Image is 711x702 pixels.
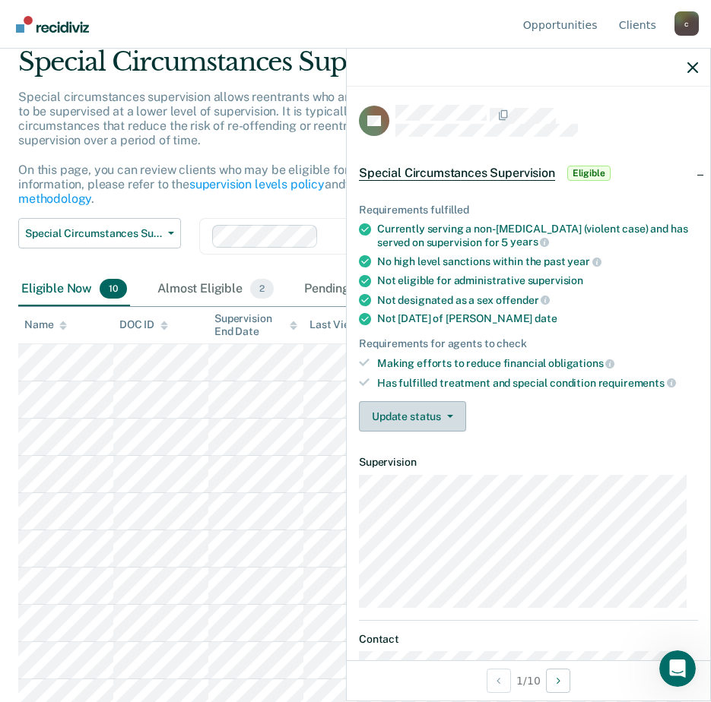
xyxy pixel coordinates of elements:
span: year [567,255,601,267]
span: 2 [250,279,274,299]
button: Next Opportunity [546,669,570,693]
div: Not eligible for administrative [377,274,698,287]
div: c [674,11,699,36]
span: offender [496,294,551,306]
div: Making efforts to reduce financial [377,356,698,370]
div: Supervision End Date [214,312,297,338]
div: No high level sanctions within the past [377,255,698,268]
span: supervision [528,274,583,286]
div: Requirements for agents to check [359,337,698,350]
iframe: Intercom live chat [659,650,696,687]
span: date [535,312,557,324]
button: Profile dropdown button [674,11,699,36]
span: years [510,236,549,248]
div: Almost Eligible [154,273,277,306]
a: our methodology [18,177,580,206]
div: 1 / 10 [347,660,710,700]
p: Special circumstances supervision allows reentrants who are not eligible for traditional administ... [18,90,647,206]
div: Not [DATE] of [PERSON_NAME] [377,312,698,325]
img: Recidiviz [16,16,89,33]
button: Previous Opportunity [487,669,511,693]
div: Special Circumstances Supervision [18,46,659,90]
div: DOC ID [119,318,168,331]
div: Pending Review [301,273,426,306]
div: Not designated as a sex [377,293,698,307]
div: Currently serving a non-[MEDICAL_DATA] (violent case) and has served on supervision for 5 [377,223,698,248]
span: requirements [598,377,676,389]
dt: Supervision [359,456,698,469]
span: Special Circumstances Supervision [359,166,555,181]
span: Eligible [567,166,611,181]
dt: Contact [359,633,698,646]
div: Last Viewed [309,318,383,331]
span: obligations [548,357,614,369]
div: Eligible Now [18,273,130,306]
div: Requirements fulfilled [359,204,698,217]
span: Special Circumstances Supervision [25,227,162,240]
div: Special Circumstances SupervisionEligible [347,149,710,198]
button: Update status [359,401,466,432]
a: supervision levels policy [189,177,325,191]
span: 10 [100,279,127,299]
div: Has fulfilled treatment and special condition [377,376,698,390]
div: Name [24,318,67,331]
